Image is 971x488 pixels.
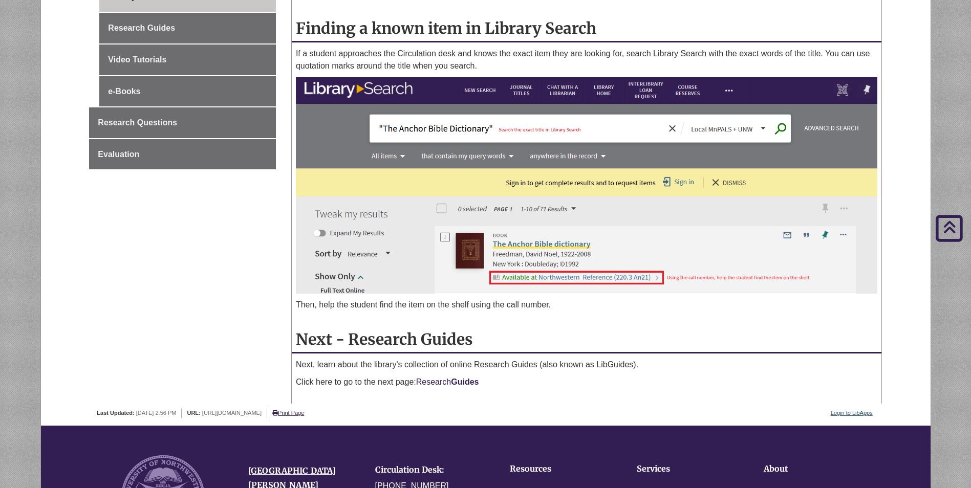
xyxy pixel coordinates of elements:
[416,378,479,386] a: ResearchGuides
[187,410,200,416] span: URL:
[89,139,276,170] a: Evaluation
[272,410,304,416] a: Print Page
[97,410,134,416] span: Last Updated:
[98,150,139,159] span: Evaluation
[296,48,877,72] p: If a student approaches the Circulation desk and knows the exact item they are looking for, searc...
[637,464,732,474] h4: Services
[510,464,605,474] h4: Resources
[451,378,479,386] strong: Guides
[248,465,336,476] a: [GEOGRAPHIC_DATA]
[292,326,881,353] h2: Next - Research Guides
[831,410,873,416] a: Login to LibApps
[296,359,877,371] p: Next, learn about the library's collection of online Research Guides (also known as LibGuides).
[99,45,276,75] a: Video Tutorials
[930,220,968,234] a: Back to Top
[764,464,859,474] h4: About
[296,299,877,311] p: Then, help the student find the item on the shelf using the call number.
[99,13,276,43] a: Research Guides
[89,107,276,138] a: Research Questions
[202,410,262,416] span: [URL][DOMAIN_NAME]
[99,76,276,107] a: e-Books
[136,410,177,416] span: [DATE] 2:56 PM
[375,465,487,475] h4: Circulation Desk:
[296,376,877,388] p: Click here to go to the next page:
[272,410,278,416] i: Print Page
[98,118,177,127] span: Research Questions
[292,15,881,42] h2: Finding a known item in Library Search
